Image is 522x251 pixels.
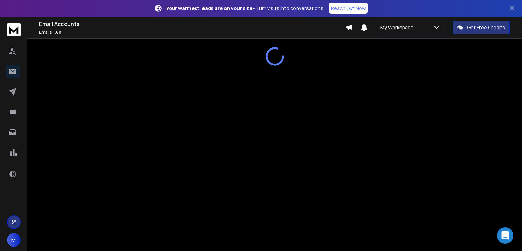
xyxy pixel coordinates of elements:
[453,21,510,34] button: Get Free Credits
[497,227,513,244] div: Open Intercom Messenger
[7,233,21,247] button: M
[54,29,61,35] span: 0 / 0
[39,20,346,28] h1: Email Accounts
[467,24,505,31] p: Get Free Credits
[166,5,252,11] strong: Your warmest leads are on your site
[166,5,323,12] p: – Turn visits into conversations
[331,5,366,12] p: Reach Out Now
[7,23,21,36] img: logo
[380,24,416,31] p: My Workspace
[39,30,346,35] p: Emails :
[329,3,368,14] a: Reach Out Now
